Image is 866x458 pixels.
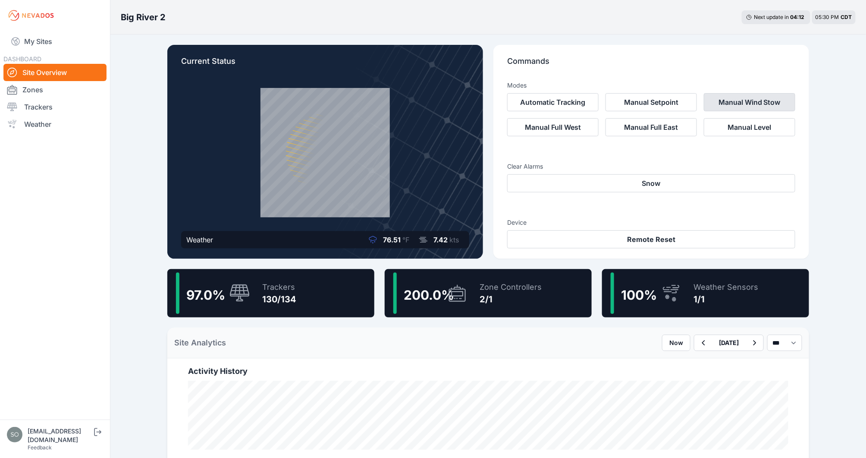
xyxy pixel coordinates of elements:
span: 7.42 [433,235,448,244]
div: 1/1 [693,293,758,305]
a: 200.0%Zone Controllers2/1 [385,269,592,317]
h3: Modes [507,81,527,90]
div: Zone Controllers [480,281,542,293]
span: DASHBOARD [3,55,41,63]
p: Commands [507,55,795,74]
h2: Activity History [188,365,788,377]
button: Automatic Tracking [507,93,599,111]
a: Trackers [3,98,107,116]
a: Weather [3,116,107,133]
button: [DATE] [712,335,746,351]
div: 04 : 12 [791,14,806,21]
div: 2/1 [480,293,542,305]
a: My Sites [3,31,107,52]
img: Nevados [7,9,55,22]
button: Manual Setpoint [606,93,697,111]
img: solvocc@solvenergy.com [7,427,22,442]
div: Weather Sensors [693,281,758,293]
div: Trackers [262,281,296,293]
button: Manual Wind Stow [704,93,795,111]
button: Remote Reset [507,230,795,248]
h2: Site Analytics [174,337,226,349]
nav: Breadcrumb [121,6,166,28]
a: Feedback [28,444,52,451]
p: Current Status [181,55,469,74]
span: 200.0 % [404,287,454,303]
div: [EMAIL_ADDRESS][DOMAIN_NAME] [28,427,92,444]
button: Snow [507,174,795,192]
span: 76.51 [383,235,401,244]
div: 130/134 [262,293,296,305]
a: Zones [3,81,107,98]
a: Site Overview [3,64,107,81]
button: Now [662,335,690,351]
button: Manual Full West [507,118,599,136]
h3: Device [507,218,795,227]
span: °F [402,235,409,244]
span: 97.0 % [186,287,225,303]
a: 97.0%Trackers130/134 [167,269,374,317]
span: 100 % [621,287,657,303]
a: 100%Weather Sensors1/1 [602,269,809,317]
h3: Big River 2 [121,11,166,23]
span: 05:30 PM [816,14,839,20]
span: Next update in [754,14,789,20]
span: kts [449,235,459,244]
div: Weather [186,235,213,245]
h3: Clear Alarms [507,162,795,171]
span: CDT [841,14,852,20]
button: Manual Level [704,118,795,136]
button: Manual Full East [606,118,697,136]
